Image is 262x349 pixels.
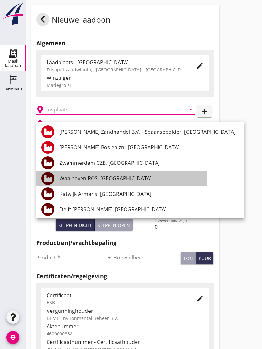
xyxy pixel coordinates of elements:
i: edit [196,295,204,302]
div: Zwammerdam CZB, [GEOGRAPHIC_DATA] [60,159,239,167]
input: Losplaats [45,104,177,115]
div: kuub [199,255,211,262]
div: Delft [PERSON_NAME], [GEOGRAPHIC_DATA] [60,206,239,213]
div: [PERSON_NAME] Bos en zn., [GEOGRAPHIC_DATA] [60,143,239,151]
div: Madégro sr [47,82,204,89]
div: DEME Environmental Beheer B.V. [47,315,204,322]
div: Terminals [4,87,22,91]
div: Laadplaats - [GEOGRAPHIC_DATA] [47,58,186,66]
div: [PERSON_NAME] Zandhandel B.V. - Spaansepolder, [GEOGRAPHIC_DATA] [60,128,239,136]
input: Hoeveelheid 0-lijn [155,222,214,232]
div: Certificaat [47,291,186,299]
button: kuub [196,252,213,264]
div: Katwijk Armaris, [GEOGRAPHIC_DATA] [60,190,239,198]
i: arrow_drop_down [187,106,195,113]
input: Hoeveelheid [113,252,181,263]
div: Aktenummer [47,323,204,330]
h2: Algemeen [36,39,214,48]
input: Product * [36,252,104,263]
img: logo-small.a267ee39.svg [1,2,25,26]
div: Nieuwe laadbon [36,13,111,28]
i: add [201,108,208,115]
div: Kleppen dicht [58,222,92,228]
div: Waalhaven ROS, [GEOGRAPHIC_DATA] [60,174,239,182]
h2: Product(en)/vrachtbepaling [36,238,214,247]
div: Winzuiger [47,74,204,82]
h2: Beladen vaartuig [47,120,80,126]
div: Certificaatnummer - Certificaathouder [47,338,204,346]
div: Vergunninghouder [47,307,204,315]
i: account_circle [6,331,19,344]
i: arrow_drop_down [105,254,113,261]
div: 4600000838 [47,330,204,337]
div: ton [183,255,193,262]
div: Kleppen open [97,222,130,228]
i: edit [196,62,204,69]
button: ton [181,252,196,264]
button: Kleppen open [95,219,133,231]
div: BSB [47,299,186,306]
div: Frisoput zandwinning, [GEOGRAPHIC_DATA] - [GEOGRAPHIC_DATA]. [47,66,186,73]
button: Kleppen dicht [56,219,95,231]
h2: Certificaten/regelgeving [36,272,214,280]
